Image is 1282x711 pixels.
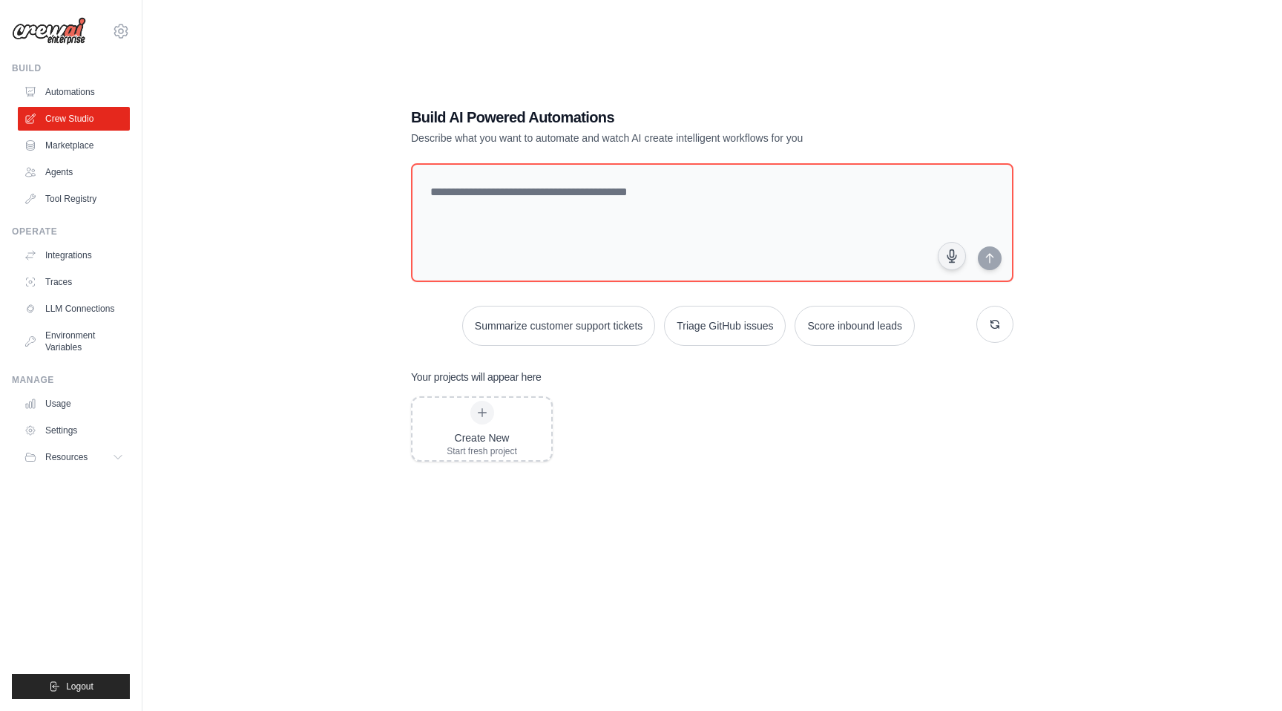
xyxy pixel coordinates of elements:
h3: Your projects will appear here [411,370,542,384]
a: Marketplace [18,134,130,157]
a: Automations [18,80,130,104]
div: Operate [12,226,130,237]
span: Resources [45,451,88,463]
button: Summarize customer support tickets [462,306,655,346]
button: Logout [12,674,130,699]
button: Click to speak your automation idea [938,242,966,270]
a: Environment Variables [18,324,130,359]
a: Integrations [18,243,130,267]
img: Logo [12,17,86,45]
div: Build [12,62,130,74]
a: Traces [18,270,130,294]
button: Score inbound leads [795,306,915,346]
h1: Build AI Powered Automations [411,107,910,128]
a: Agents [18,160,130,184]
p: Describe what you want to automate and watch AI create intelligent workflows for you [411,131,910,145]
a: Usage [18,392,130,416]
a: Crew Studio [18,107,130,131]
div: Start fresh project [447,445,517,457]
button: Get new suggestions [976,306,1013,343]
a: Tool Registry [18,187,130,211]
div: Create New [447,430,517,445]
a: Settings [18,419,130,442]
button: Resources [18,445,130,469]
a: LLM Connections [18,297,130,321]
span: Logout [66,681,93,692]
div: Manage [12,374,130,386]
button: Triage GitHub issues [664,306,786,346]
